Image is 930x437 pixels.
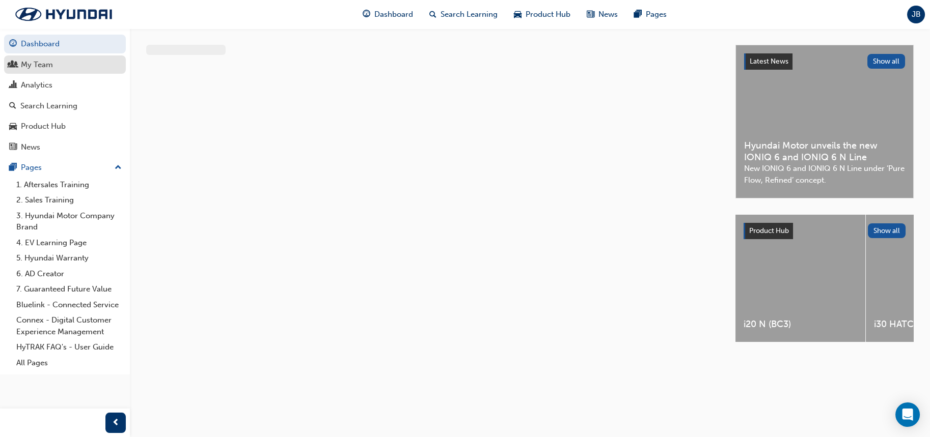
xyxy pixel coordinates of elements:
[634,8,642,21] span: pages-icon
[12,312,126,339] a: Connex - Digital Customer Experience Management
[744,53,905,70] a: Latest NewsShow all
[4,117,126,136] a: Product Hub
[744,223,906,239] a: Product HubShow all
[4,158,126,177] button: Pages
[744,140,905,163] span: Hyundai Motor unveils the new IONIQ 6 and IONIQ 6 N Line
[9,102,16,111] span: search-icon
[4,76,126,95] a: Analytics
[9,163,17,172] span: pages-icon
[115,161,122,174] span: up-icon
[12,235,126,251] a: 4. EV Learning Page
[9,40,17,49] span: guage-icon
[21,59,53,71] div: My Team
[429,8,436,21] span: search-icon
[895,402,920,427] div: Open Intercom Messenger
[4,97,126,115] a: Search Learning
[587,8,594,21] span: news-icon
[21,121,66,132] div: Product Hub
[744,318,857,330] span: i20 N (BC3)
[907,6,925,23] button: JB
[9,81,17,90] span: chart-icon
[21,162,42,173] div: Pages
[12,177,126,193] a: 1. Aftersales Training
[363,8,370,21] span: guage-icon
[735,45,914,198] a: Latest NewsShow allHyundai Motor unveils the new IONIQ 6 and IONIQ 6 N LineNew IONIQ 6 and IONIQ ...
[646,9,667,20] span: Pages
[868,223,906,238] button: Show all
[354,4,421,25] a: guage-iconDashboard
[12,208,126,235] a: 3. Hyundai Motor Company Brand
[526,9,570,20] span: Product Hub
[912,9,921,20] span: JB
[750,57,788,66] span: Latest News
[441,9,498,20] span: Search Learning
[626,4,675,25] a: pages-iconPages
[21,79,52,91] div: Analytics
[9,143,17,152] span: news-icon
[735,215,865,342] a: i20 N (BC3)
[112,417,120,429] span: prev-icon
[749,226,789,235] span: Product Hub
[12,192,126,208] a: 2. Sales Training
[421,4,506,25] a: search-iconSearch Learning
[12,266,126,282] a: 6. AD Creator
[4,35,126,53] a: Dashboard
[21,141,40,153] div: News
[5,4,122,25] img: Trak
[579,4,626,25] a: news-iconNews
[9,122,17,131] span: car-icon
[598,9,618,20] span: News
[12,297,126,313] a: Bluelink - Connected Service
[9,61,17,70] span: people-icon
[744,163,905,186] span: New IONIQ 6 and IONIQ 6 N Line under ‘Pure Flow, Refined’ concept.
[20,100,77,112] div: Search Learning
[4,33,126,158] button: DashboardMy TeamAnalyticsSearch LearningProduct HubNews
[12,355,126,371] a: All Pages
[374,9,413,20] span: Dashboard
[12,250,126,266] a: 5. Hyundai Warranty
[514,8,522,21] span: car-icon
[12,281,126,297] a: 7. Guaranteed Future Value
[867,54,906,69] button: Show all
[506,4,579,25] a: car-iconProduct Hub
[4,55,126,74] a: My Team
[12,339,126,355] a: HyTRAK FAQ's - User Guide
[4,138,126,157] a: News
